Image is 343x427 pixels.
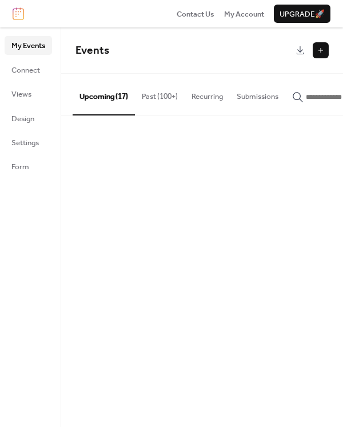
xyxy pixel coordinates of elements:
button: Recurring [185,74,230,114]
a: My Events [5,36,52,54]
button: Upcoming (17) [73,74,135,115]
a: My Account [224,8,264,19]
span: Connect [11,65,40,76]
span: Upgrade 🚀 [280,9,325,20]
span: Form [11,161,29,173]
a: Views [5,85,52,103]
span: Settings [11,137,39,149]
span: Views [11,89,31,100]
button: Past (100+) [135,74,185,114]
a: Settings [5,133,52,151]
button: Submissions [230,74,285,114]
a: Design [5,109,52,127]
span: My Events [11,40,45,51]
a: Connect [5,61,52,79]
button: Upgrade🚀 [274,5,330,23]
span: My Account [224,9,264,20]
span: Events [75,40,109,61]
a: Form [5,157,52,175]
span: Design [11,113,34,125]
img: logo [13,7,24,20]
span: Contact Us [177,9,214,20]
a: Contact Us [177,8,214,19]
